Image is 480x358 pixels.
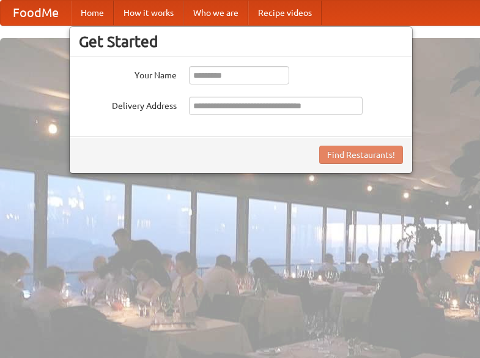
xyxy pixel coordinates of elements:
[1,1,71,25] a: FoodMe
[79,97,177,112] label: Delivery Address
[79,32,403,51] h3: Get Started
[183,1,248,25] a: Who we are
[319,146,403,164] button: Find Restaurants!
[79,66,177,81] label: Your Name
[114,1,183,25] a: How it works
[248,1,322,25] a: Recipe videos
[71,1,114,25] a: Home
